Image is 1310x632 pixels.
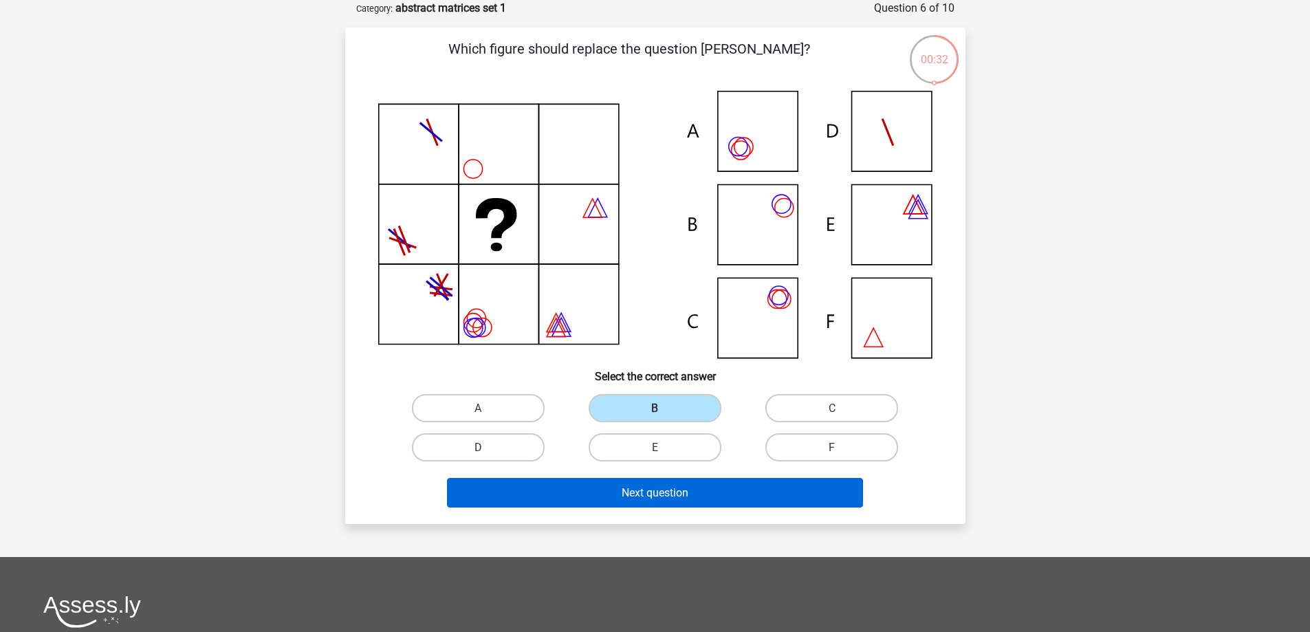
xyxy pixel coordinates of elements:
[651,402,658,415] font: B
[43,596,141,628] img: Assessly logo
[829,402,836,415] font: C
[356,3,393,14] font: Category:
[447,478,863,508] button: Next question
[448,41,810,57] font: Which figure should replace the question [PERSON_NAME]?
[921,53,948,66] font: 00:32
[474,402,481,415] font: A
[595,370,716,383] font: Select the correct answer
[622,486,688,499] font: Next question
[395,1,506,14] font: abstract matrices set 1
[829,441,835,454] font: F
[874,1,954,14] font: Question 6 of 10
[474,441,482,454] font: D
[652,441,658,454] font: E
